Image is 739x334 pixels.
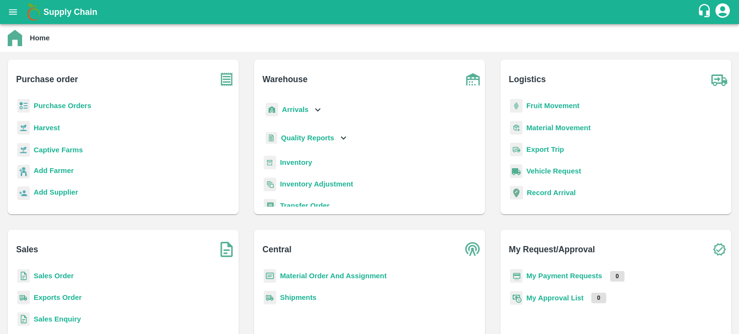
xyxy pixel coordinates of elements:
[34,187,78,200] a: Add Supplier
[34,294,82,301] a: Exports Order
[17,121,30,135] img: harvest
[526,272,602,280] a: My Payment Requests
[16,73,78,86] b: Purchase order
[34,315,81,323] a: Sales Enquiry
[43,7,97,17] b: Supply Chain
[43,5,697,19] a: Supply Chain
[526,102,580,110] a: Fruit Movement
[266,103,278,117] img: whArrival
[526,167,581,175] a: Vehicle Request
[280,159,312,166] a: Inventory
[526,146,564,153] a: Export Trip
[34,165,74,178] a: Add Farmer
[591,293,606,303] p: 0
[282,106,308,113] b: Arrivals
[17,186,30,200] img: supplier
[263,73,308,86] b: Warehouse
[215,67,239,91] img: purchase
[34,188,78,196] b: Add Supplier
[526,124,591,132] a: Material Movement
[266,132,277,144] img: qualityReport
[264,291,276,305] img: shipments
[510,143,522,157] img: delivery
[16,243,38,256] b: Sales
[280,180,353,188] a: Inventory Adjustment
[280,294,317,301] a: Shipments
[281,134,334,142] b: Quality Reports
[17,143,30,157] img: harvest
[264,128,349,148] div: Quality Reports
[17,291,30,305] img: shipments
[264,177,276,191] img: inventory
[280,202,330,210] a: Transfer Order
[510,99,522,113] img: fruit
[30,34,50,42] b: Home
[264,156,276,170] img: whInventory
[34,272,74,280] a: Sales Order
[707,237,731,261] img: check
[461,67,485,91] img: warehouse
[34,146,83,154] a: Captive Farms
[34,167,74,174] b: Add Farmer
[34,102,91,110] a: Purchase Orders
[527,189,576,197] a: Record Arrival
[2,1,24,23] button: open drawer
[526,294,584,302] a: My Approval List
[264,99,323,121] div: Arrivals
[17,312,30,326] img: sales
[280,272,387,280] a: Material Order And Assignment
[510,291,522,305] img: approval
[263,243,292,256] b: Central
[510,121,522,135] img: material
[707,67,731,91] img: truck
[509,243,595,256] b: My Request/Approval
[215,237,239,261] img: soSales
[461,237,485,261] img: central
[610,271,625,282] p: 0
[34,124,60,132] a: Harvest
[510,269,522,283] img: payment
[510,186,523,199] img: recordArrival
[264,269,276,283] img: centralMaterial
[8,30,22,46] img: home
[17,99,30,113] img: reciept
[24,2,43,22] img: logo
[17,165,30,179] img: farmer
[510,164,522,178] img: vehicle
[697,3,714,21] div: customer-support
[714,2,731,22] div: account of current user
[17,269,30,283] img: sales
[509,73,546,86] b: Logistics
[264,199,276,213] img: whTransfer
